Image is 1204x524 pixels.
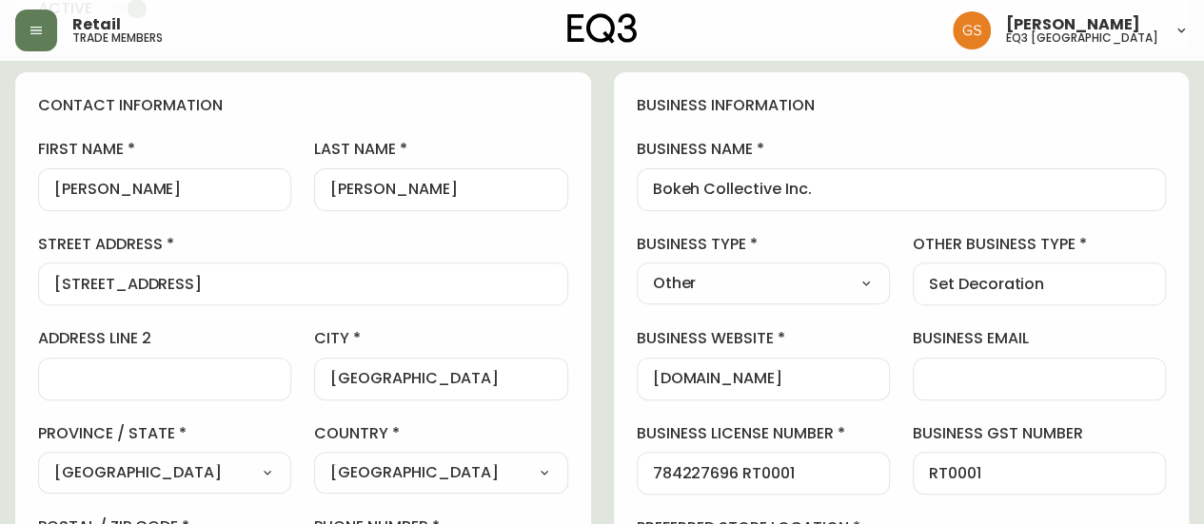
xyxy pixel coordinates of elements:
[913,234,1166,255] label: other business type
[637,234,890,255] label: business type
[913,328,1166,349] label: business email
[38,95,568,116] h4: contact information
[653,370,874,388] input: https://www.designshop.com
[314,139,567,160] label: last name
[38,234,568,255] label: street address
[953,11,991,49] img: 6b403d9c54a9a0c30f681d41f5fc2571
[637,95,1167,116] h4: business information
[637,423,890,444] label: business license number
[913,423,1166,444] label: business gst number
[38,328,291,349] label: address line 2
[314,423,567,444] label: country
[567,13,638,44] img: logo
[38,139,291,160] label: first name
[72,32,163,44] h5: trade members
[637,139,1167,160] label: business name
[314,328,567,349] label: city
[72,17,121,32] span: Retail
[38,423,291,444] label: province / state
[1006,32,1158,44] h5: eq3 [GEOGRAPHIC_DATA]
[637,328,890,349] label: business website
[1006,17,1140,32] span: [PERSON_NAME]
